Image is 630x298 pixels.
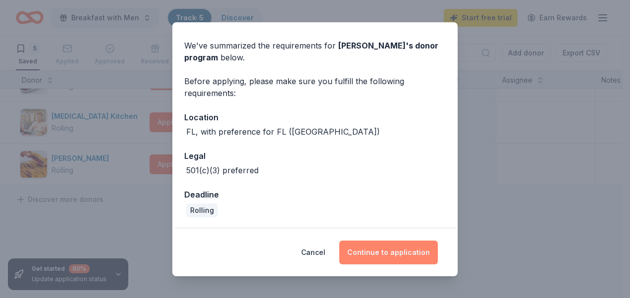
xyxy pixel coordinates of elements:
[184,40,446,63] div: We've summarized the requirements for below.
[184,111,446,124] div: Location
[184,188,446,201] div: Deadline
[184,75,446,99] div: Before applying, please make sure you fulfill the following requirements:
[301,241,325,264] button: Cancel
[184,149,446,162] div: Legal
[186,126,380,138] div: FL, with preference for FL ([GEOGRAPHIC_DATA])
[339,241,438,264] button: Continue to application
[186,164,259,176] div: 501(c)(3) preferred
[186,203,218,217] div: Rolling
